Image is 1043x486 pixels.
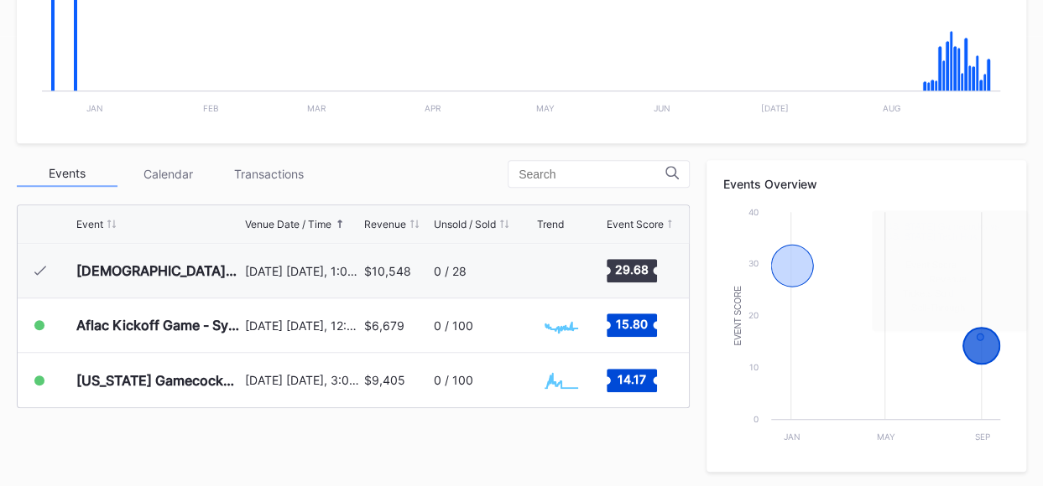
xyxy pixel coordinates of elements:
[607,218,664,230] div: Event Score
[76,317,241,333] div: Aflac Kickoff Game - Syracuse Orange vs [US_STATE] Volunteers Football
[17,161,117,187] div: Events
[748,207,759,217] text: 40
[86,103,103,113] text: Jan
[364,218,406,230] div: Revenue
[76,262,241,279] div: [DEMOGRAPHIC_DATA]-fil-A Peach Bowl - [US_STATE] Longhorns vs [US_STATE] State Sun Devils (Colleg...
[616,317,648,331] text: 15.80
[748,258,759,268] text: 30
[876,432,894,442] text: May
[733,285,743,345] text: Event Score
[723,204,1009,455] svg: Chart title
[76,372,241,389] div: [US_STATE] Gamecocks vs [US_STATE] Tech Hokies Football
[654,103,670,113] text: Jun
[307,103,326,113] text: Mar
[117,161,218,187] div: Calendar
[618,371,646,385] text: 14.17
[434,373,473,387] div: 0 / 100
[434,318,473,333] div: 0 / 100
[615,262,649,277] text: 29.68
[754,414,759,424] text: 0
[364,264,411,278] div: $10,548
[425,103,441,113] text: Apr
[749,362,759,372] text: 10
[536,304,587,346] svg: Chart title
[536,250,587,292] svg: Chart title
[974,432,989,442] text: Sep
[536,218,563,230] div: Trend
[364,318,404,333] div: $6,679
[748,310,759,320] text: 20
[245,373,360,387] div: [DATE] [DATE], 3:00PM
[203,103,219,113] text: Feb
[218,161,319,187] div: Transactions
[245,218,331,230] div: Venue Date / Time
[883,103,900,113] text: Aug
[364,373,405,387] div: $9,405
[245,318,360,333] div: [DATE] [DATE], 12:00PM
[536,103,555,113] text: May
[245,264,360,278] div: [DATE] [DATE], 1:00PM
[536,359,587,401] svg: Chart title
[723,177,1009,191] div: Events Overview
[783,432,800,442] text: Jan
[761,103,789,113] text: [DATE]
[434,264,467,278] div: 0 / 28
[434,218,496,230] div: Unsold / Sold
[76,218,103,230] div: Event
[519,168,665,181] input: Search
